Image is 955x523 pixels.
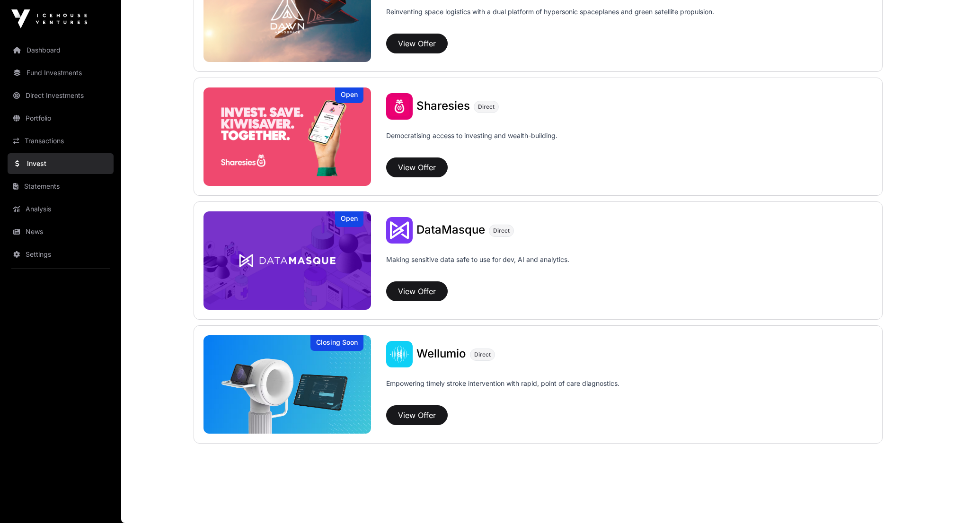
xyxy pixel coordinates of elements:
[416,100,470,113] a: Sharesies
[386,341,413,367] img: Wellumio
[8,176,114,197] a: Statements
[416,223,485,236] span: DataMasque
[8,40,114,61] a: Dashboard
[386,217,413,244] img: DataMasque
[203,87,371,186] img: Sharesies
[8,244,114,265] a: Settings
[416,224,485,236] a: DataMasque
[386,255,569,278] p: Making sensitive data safe to use for dev, AI and analytics.
[386,379,619,401] p: Empowering timely stroke intervention with rapid, point of care diagnostics.
[8,108,114,129] a: Portfolio
[335,211,363,227] div: Open
[310,335,363,351] div: Closing Soon
[478,103,495,111] span: Direct
[908,478,955,523] iframe: Chat Widget
[203,335,371,434] img: Wellumio
[416,347,466,360] span: Wellumio
[386,34,448,53] button: View Offer
[386,7,714,30] p: Reinventing space logistics with a dual platform of hypersonic spaceplanes and green satellite pr...
[416,348,466,360] a: Wellumio
[386,93,413,120] img: Sharesies
[386,281,448,301] button: View Offer
[416,99,470,113] span: Sharesies
[8,62,114,83] a: Fund Investments
[11,9,87,28] img: Icehouse Ventures Logo
[8,199,114,219] a: Analysis
[386,131,557,154] p: Democratising access to investing and wealth-building.
[203,211,371,310] a: DataMasqueOpen
[493,227,510,235] span: Direct
[203,335,371,434] a: WellumioClosing Soon
[386,405,448,425] button: View Offer
[335,87,363,103] div: Open
[8,221,114,242] a: News
[386,157,448,177] button: View Offer
[203,211,371,310] img: DataMasque
[8,85,114,106] a: Direct Investments
[474,351,491,358] span: Direct
[8,131,114,151] a: Transactions
[203,87,371,186] a: SharesiesOpen
[8,153,114,174] a: Invest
